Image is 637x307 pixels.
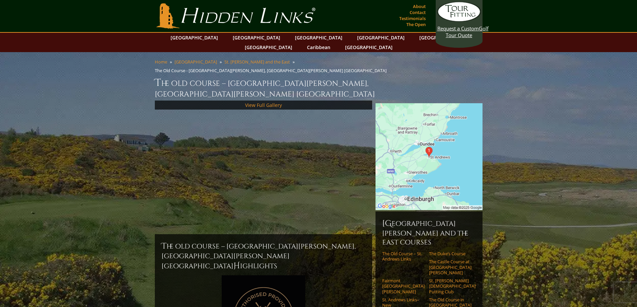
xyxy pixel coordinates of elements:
span: H [233,261,240,271]
a: Testimonials [398,14,427,23]
a: The Duke’s Course [429,251,471,256]
a: About [411,2,427,11]
a: Request a CustomGolf Tour Quote [437,2,481,38]
a: The Old Course – St. Andrews Links [382,251,425,262]
h1: The Old Course – [GEOGRAPHIC_DATA][PERSON_NAME], [GEOGRAPHIC_DATA][PERSON_NAME] [GEOGRAPHIC_DATA] [155,76,483,99]
a: [GEOGRAPHIC_DATA] [229,33,284,42]
a: [GEOGRAPHIC_DATA] [292,33,346,42]
a: [GEOGRAPHIC_DATA] [416,33,470,42]
a: [GEOGRAPHIC_DATA] [342,42,396,52]
a: The Open [405,20,427,29]
a: Contact [408,8,427,17]
a: [GEOGRAPHIC_DATA] [167,33,221,42]
img: Google Map of St Andrews Links, St Andrews, United Kingdom [376,103,483,210]
a: The Castle Course at [GEOGRAPHIC_DATA][PERSON_NAME] [429,259,471,275]
h2: The Old Course – [GEOGRAPHIC_DATA][PERSON_NAME], [GEOGRAPHIC_DATA][PERSON_NAME] [GEOGRAPHIC_DATA]... [162,241,365,271]
a: St. [PERSON_NAME] and the East [224,59,290,65]
li: The Old Course - [GEOGRAPHIC_DATA][PERSON_NAME], [GEOGRAPHIC_DATA][PERSON_NAME] [GEOGRAPHIC_DATA] [155,67,389,73]
a: [GEOGRAPHIC_DATA] [175,59,217,65]
a: Fairmont [GEOGRAPHIC_DATA][PERSON_NAME] [382,278,425,294]
a: Home [155,59,167,65]
a: St. [PERSON_NAME] [DEMOGRAPHIC_DATA]’ Putting Club [429,278,471,294]
a: Caribbean [304,42,334,52]
h6: [GEOGRAPHIC_DATA][PERSON_NAME] and the East Courses [382,218,476,247]
a: [GEOGRAPHIC_DATA] [241,42,296,52]
span: Request a Custom [437,25,479,32]
a: View Full Gallery [245,102,282,108]
a: [GEOGRAPHIC_DATA] [354,33,408,42]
